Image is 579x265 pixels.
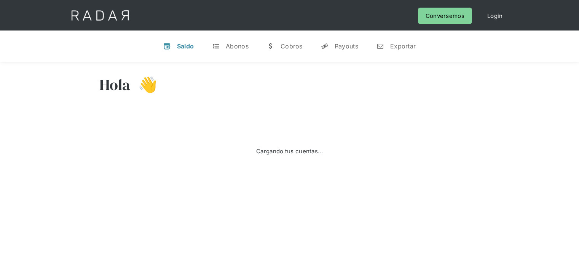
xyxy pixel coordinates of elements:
[321,42,329,50] div: y
[281,42,303,50] div: Cobros
[418,8,472,24] a: Conversemos
[390,42,416,50] div: Exportar
[177,42,194,50] div: Saldo
[226,42,249,50] div: Abonos
[480,8,510,24] a: Login
[131,75,157,94] h3: 👋
[267,42,274,50] div: w
[376,42,384,50] div: n
[256,146,323,156] div: Cargando tus cuentas...
[99,75,131,94] h3: Hola
[163,42,171,50] div: v
[335,42,358,50] div: Payouts
[212,42,220,50] div: t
